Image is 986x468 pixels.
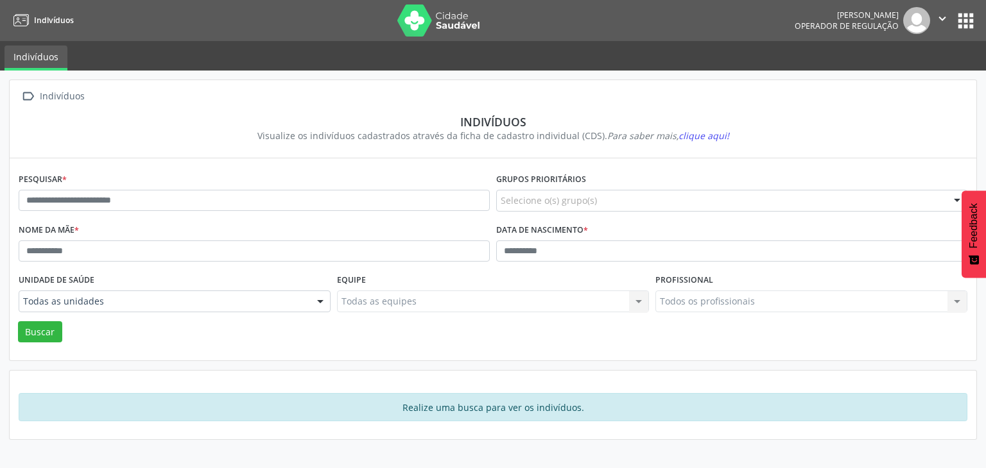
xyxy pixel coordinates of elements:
[23,295,304,308] span: Todas as unidades
[795,10,899,21] div: [PERSON_NAME]
[795,21,899,31] span: Operador de regulação
[655,271,713,290] label: Profissional
[19,271,94,290] label: Unidade de saúde
[903,7,930,34] img: img
[496,221,588,240] label: Data de nascimento
[28,129,958,142] div: Visualize os indivíduos cadastrados através da ficha de cadastro individual (CDS).
[37,87,87,106] div: Indivíduos
[19,170,67,190] label: Pesquisar
[28,115,958,129] div: Indivíduos
[501,194,597,207] span: Selecione o(s) grupo(s)
[679,130,729,142] span: clique aqui!
[19,87,37,106] i: 
[19,393,967,421] div: Realize uma busca para ver os indivíduos.
[968,203,980,248] span: Feedback
[19,87,87,106] a:  Indivíduos
[19,221,79,240] label: Nome da mãe
[34,15,74,26] span: Indivíduos
[18,321,62,343] button: Buscar
[337,271,366,290] label: Equipe
[935,12,949,26] i: 
[9,10,74,31] a: Indivíduos
[496,170,586,190] label: Grupos prioritários
[607,130,729,142] i: Para saber mais,
[955,10,977,32] button: apps
[962,190,986,278] button: Feedback - Mostrar pesquisa
[930,7,955,34] button: 
[4,46,67,71] a: Indivíduos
